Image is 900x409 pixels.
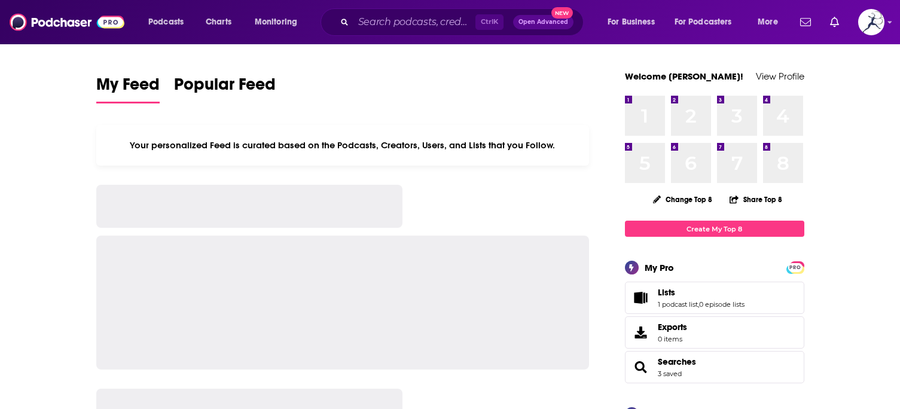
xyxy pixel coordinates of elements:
[658,335,687,343] span: 0 items
[658,322,687,332] span: Exports
[858,9,884,35] img: User Profile
[758,14,778,30] span: More
[795,12,816,32] a: Show notifications dropdown
[625,316,804,349] a: Exports
[174,74,276,102] span: Popular Feed
[96,125,590,166] div: Your personalized Feed is curated based on the Podcasts, Creators, Users, and Lists that you Follow.
[513,15,573,29] button: Open AdvancedNew
[658,287,675,298] span: Lists
[658,356,696,367] a: Searches
[475,14,504,30] span: Ctrl K
[140,13,199,32] button: open menu
[246,13,313,32] button: open menu
[625,351,804,383] span: Searches
[518,19,568,25] span: Open Advanced
[646,192,720,207] button: Change Top 8
[332,8,595,36] div: Search podcasts, credits, & more...
[756,71,804,82] a: View Profile
[858,9,884,35] button: Show profile menu
[698,300,699,309] span: ,
[645,262,674,273] div: My Pro
[206,14,231,30] span: Charts
[788,263,803,271] a: PRO
[729,188,783,211] button: Share Top 8
[658,300,698,309] a: 1 podcast list
[10,11,124,33] img: Podchaser - Follow, Share and Rate Podcasts
[629,359,653,376] a: Searches
[625,282,804,314] span: Lists
[749,13,793,32] button: open menu
[858,9,884,35] span: Logged in as BloomsburySpecialInterest
[608,14,655,30] span: For Business
[96,74,160,102] span: My Feed
[825,12,844,32] a: Show notifications dropdown
[174,74,276,103] a: Popular Feed
[675,14,732,30] span: For Podcasters
[629,289,653,306] a: Lists
[629,324,653,341] span: Exports
[667,13,749,32] button: open menu
[699,300,745,309] a: 0 episode lists
[198,13,239,32] a: Charts
[96,74,160,103] a: My Feed
[658,287,745,298] a: Lists
[353,13,475,32] input: Search podcasts, credits, & more...
[658,370,682,378] a: 3 saved
[148,14,184,30] span: Podcasts
[599,13,670,32] button: open menu
[551,7,573,19] span: New
[625,221,804,237] a: Create My Top 8
[255,14,297,30] span: Monitoring
[625,71,743,82] a: Welcome [PERSON_NAME]!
